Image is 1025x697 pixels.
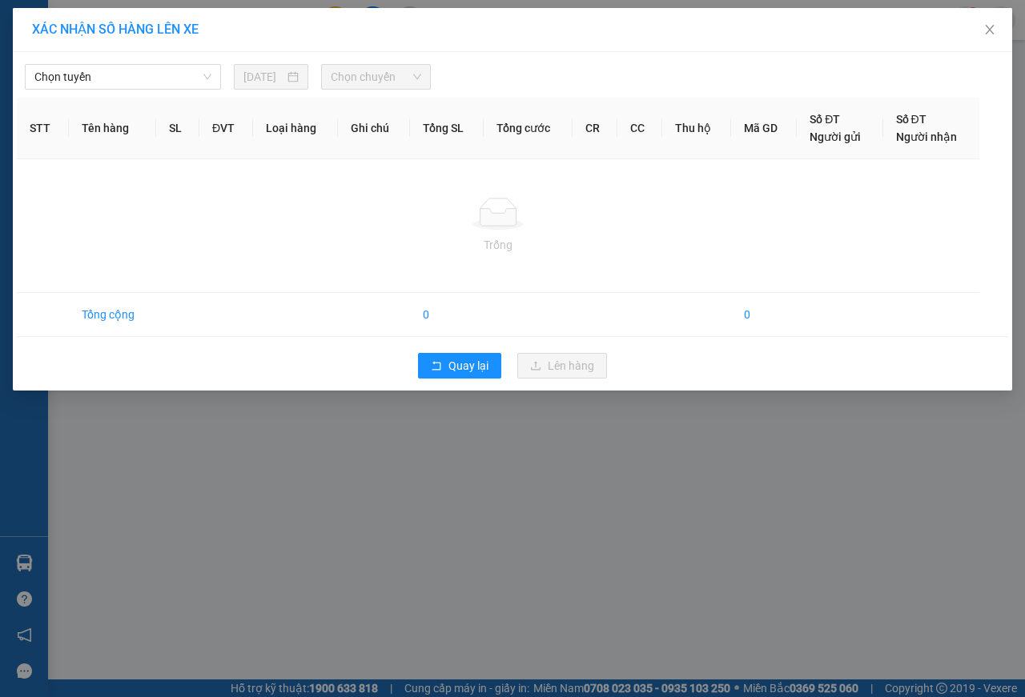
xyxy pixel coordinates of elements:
[34,65,211,89] span: Chọn tuyến
[617,98,662,159] th: CC
[431,360,442,373] span: rollback
[983,23,996,36] span: close
[35,116,98,126] span: 09:51:45 [DATE]
[253,98,338,159] th: Loại hàng
[662,98,731,159] th: Thu hộ
[69,98,156,159] th: Tên hàng
[127,71,196,81] span: Hotline: 19001152
[896,130,957,143] span: Người nhận
[5,116,98,126] span: In ngày:
[127,26,215,46] span: Bến xe [GEOGRAPHIC_DATA]
[410,293,484,337] td: 0
[127,48,220,68] span: 01 Võ Văn Truyện, KP.1, Phường 2
[967,8,1012,53] button: Close
[810,113,840,126] span: Số ĐT
[448,357,488,375] span: Quay lại
[731,293,798,337] td: 0
[80,102,171,114] span: VPMC1208250004
[331,65,420,89] span: Chọn chuyến
[127,9,219,22] strong: ĐỒNG PHƯỚC
[810,130,861,143] span: Người gửi
[5,103,170,113] span: [PERSON_NAME]:
[338,98,409,159] th: Ghi chú
[199,98,253,159] th: ĐVT
[32,22,199,37] span: XÁC NHẬN SỐ HÀNG LÊN XE
[410,98,484,159] th: Tổng SL
[484,98,573,159] th: Tổng cước
[43,86,196,99] span: -----------------------------------------
[573,98,617,159] th: CR
[243,68,284,86] input: 12/08/2025
[896,113,927,126] span: Số ĐT
[30,236,967,254] div: Trống
[731,98,798,159] th: Mã GD
[418,353,501,379] button: rollbackQuay lại
[17,98,69,159] th: STT
[69,293,156,337] td: Tổng cộng
[6,10,77,80] img: logo
[156,98,199,159] th: SL
[517,353,607,379] button: uploadLên hàng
